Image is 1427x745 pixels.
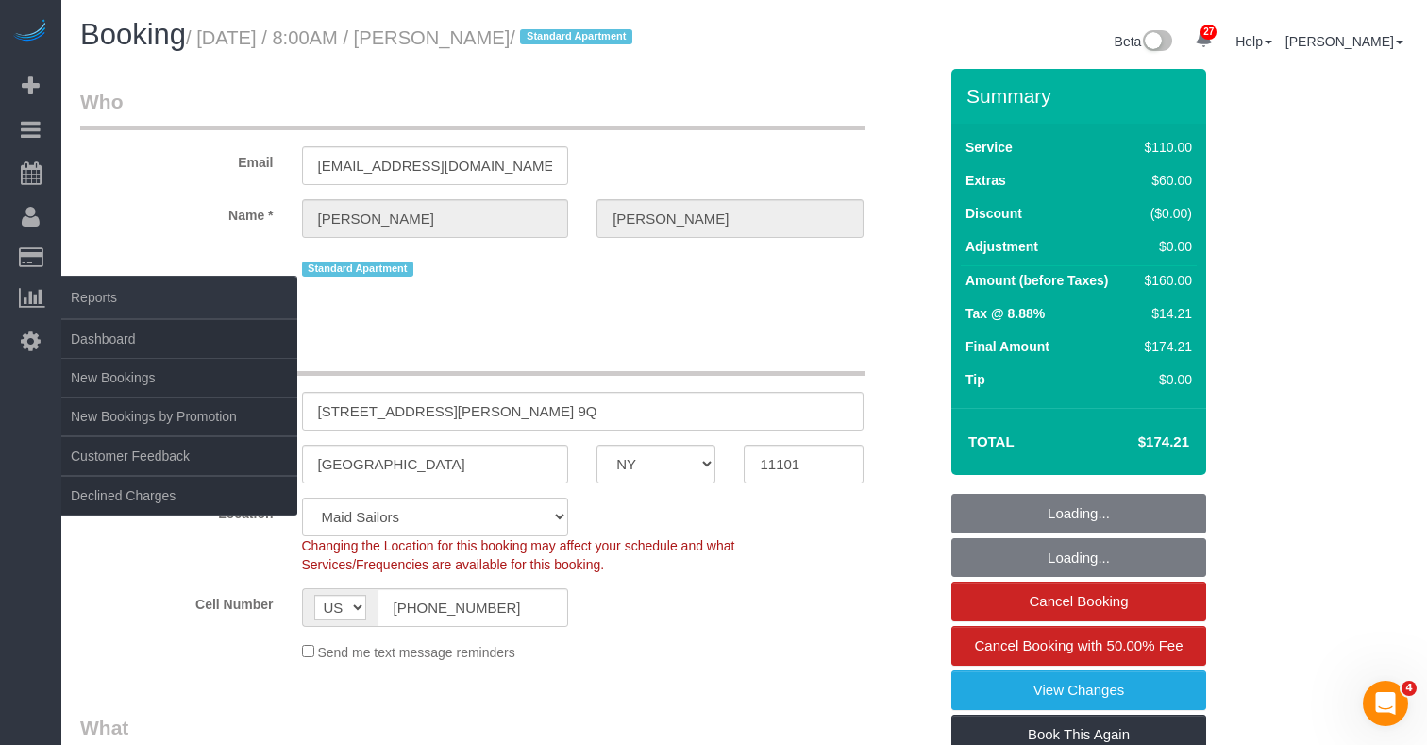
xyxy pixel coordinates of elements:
label: Cell Number [66,588,288,614]
h3: Summary [966,85,1197,107]
div: $160.00 [1137,271,1192,290]
ul: Reports [61,319,297,516]
span: / [510,27,638,48]
a: 27 [1185,19,1222,60]
legend: Where [80,333,865,376]
a: Dashboard [61,320,297,358]
a: Cancel Booking with 50.00% Fee [951,626,1206,666]
span: 4 [1402,681,1417,696]
span: Reports [61,276,297,319]
a: Help [1235,34,1272,49]
label: Amount (before Taxes) [965,271,1108,290]
a: Customer Feedback [61,437,297,475]
span: Standard Apartment [520,29,632,44]
span: Cancel Booking with 50.00% Fee [975,637,1184,653]
span: 27 [1200,25,1217,40]
a: Beta [1115,34,1173,49]
label: Extras [965,171,1006,190]
label: Email [66,146,288,172]
input: First Name [302,199,569,238]
div: $14.21 [1137,304,1192,323]
label: Final Amount [965,337,1049,356]
span: Standard Apartment [302,262,414,277]
input: Last Name [596,199,864,238]
a: New Bookings by Promotion [61,398,297,435]
label: Tip [965,370,985,389]
a: Declined Charges [61,477,297,515]
a: New Bookings [61,359,297,397]
input: Email [302,146,569,185]
input: City [302,445,569,483]
legend: Who [80,88,865,130]
a: View Changes [951,670,1206,710]
small: / [DATE] / 8:00AM / [PERSON_NAME] [186,27,638,48]
iframe: Intercom live chat [1363,681,1408,726]
label: Name * [66,199,288,225]
label: Service [965,138,1013,157]
a: Cancel Booking [951,582,1206,621]
label: Tax @ 8.88% [965,304,1045,323]
strong: Total [968,433,1015,449]
label: Adjustment [965,237,1038,256]
div: $60.00 [1137,171,1192,190]
span: Changing the Location for this booking may affect your schedule and what Services/Frequencies are... [302,538,735,572]
div: $110.00 [1137,138,1192,157]
input: Cell Number [378,588,569,627]
div: $0.00 [1137,370,1192,389]
a: [PERSON_NAME] [1285,34,1403,49]
div: $0.00 [1137,237,1192,256]
div: $174.21 [1137,337,1192,356]
span: Booking [80,18,186,51]
img: New interface [1141,30,1172,55]
label: Discount [965,204,1022,223]
div: ($0.00) [1137,204,1192,223]
input: Zip Code [744,445,863,483]
span: Send me text message reminders [317,645,514,660]
img: Automaid Logo [11,19,49,45]
h4: $174.21 [1082,434,1189,450]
